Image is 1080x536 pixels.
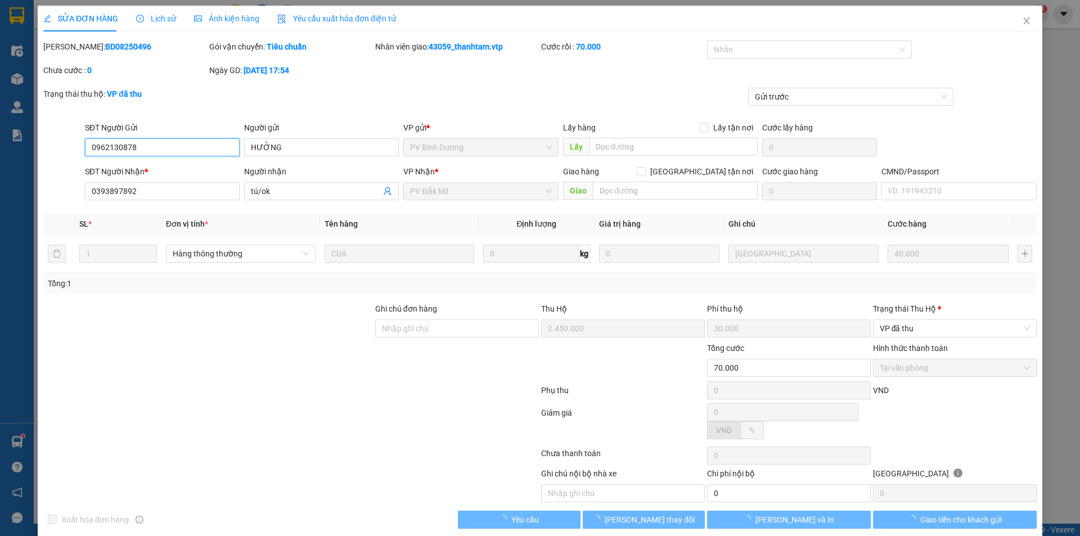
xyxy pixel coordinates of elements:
[404,167,435,176] span: VP Nhận
[429,42,503,51] b: 43059_thanhtam.vtp
[194,14,259,23] span: Ảnh kiện hàng
[953,469,962,478] span: info-circle
[384,187,393,196] span: user-add
[762,182,877,200] input: Cước giao hàng
[755,88,947,105] span: Gửi trước
[646,165,758,178] span: [GEOGRAPHIC_DATA] tận nơi
[105,42,151,51] b: BD08250496
[244,66,289,75] b: [DATE] 17:54
[85,121,240,134] div: SĐT Người Gửi
[579,245,590,263] span: kg
[43,40,207,53] div: [PERSON_NAME]:
[79,219,88,228] span: SL
[563,138,589,156] span: Lấy
[873,303,1037,315] div: Trạng thái Thu Hộ
[267,42,307,51] b: Tiêu chuẩn
[1018,245,1032,263] button: plus
[593,182,758,200] input: Dọc đường
[920,514,1002,526] span: Giao tiền cho khách gửi
[244,121,399,134] div: Người gửi
[888,245,1009,263] input: 0
[880,320,1030,337] span: VP đã thu
[512,514,539,526] span: Yêu cầu
[762,167,818,176] label: Cước giao hàng
[48,245,66,263] button: delete
[375,319,539,337] input: Ghi chú đơn hàng
[707,303,871,319] div: Phí thu hộ
[540,384,706,404] div: Phụ thu
[599,219,641,228] span: Giá trị hàng
[888,219,926,228] span: Cước hàng
[375,40,539,53] div: Nhân viên giao:
[583,511,705,529] button: [PERSON_NAME] thay đổi
[762,138,877,156] input: Cước lấy hàng
[136,516,143,524] span: info-circle
[43,15,51,22] span: edit
[576,42,601,51] b: 70.000
[517,219,557,228] span: Định lượng
[540,407,706,444] div: Giảm giá
[277,14,396,23] span: Yêu cầu xuất hóa đơn điện tử
[57,514,133,526] span: Xuất hóa đơn hàng
[48,277,417,290] div: Tổng: 1
[43,88,249,100] div: Trạng thái thu hộ:
[43,14,118,23] span: SỬA ĐƠN HÀNG
[540,447,706,467] div: Chưa thanh toán
[880,359,1030,376] span: Tại văn phòng
[541,40,705,53] div: Cước rồi :
[707,344,744,353] span: Tổng cước
[87,66,92,75] b: 0
[85,165,240,178] div: SĐT Người Nhận
[592,515,605,523] span: loading
[136,14,176,23] span: Lịch sử
[541,467,705,484] div: Ghi chú nội bộ nhà xe
[541,484,705,502] input: Nhập ghi chú
[43,64,207,76] div: Chưa cước :
[499,515,512,523] span: loading
[762,123,813,132] label: Cước lấy hàng
[375,304,437,313] label: Ghi chú đơn hàng
[458,511,580,529] button: Yêu cầu
[881,165,1036,178] div: CMND/Passport
[411,139,552,156] span: PV Bình Dương
[563,182,593,200] span: Giao
[325,219,358,228] span: Tên hàng
[589,138,758,156] input: Dọc đường
[209,64,373,76] div: Ngày GD:
[136,15,144,22] span: clock-circle
[873,511,1037,529] button: Giao tiền cho khách gửi
[541,304,567,313] span: Thu Hộ
[755,514,834,526] span: [PERSON_NAME] và In
[729,245,879,263] input: Ghi Chú
[605,514,695,526] span: [PERSON_NAME] thay đổi
[107,89,142,98] b: VP đã thu
[873,344,948,353] label: Hình thức thanh toán
[749,426,755,435] span: %
[707,511,871,529] button: [PERSON_NAME] và In
[599,245,720,263] input: 0
[716,426,732,435] span: VND
[404,121,559,134] div: VP gửi
[325,245,474,263] input: VD: Bàn, Ghế
[277,15,286,24] img: icon
[873,467,1037,484] div: [GEOGRAPHIC_DATA]
[1022,16,1031,25] span: close
[411,183,552,200] span: PV Đắk Mil
[707,467,871,484] div: Chi phí nội bộ
[1011,6,1042,37] button: Close
[563,167,599,176] span: Giao hàng
[194,15,202,22] span: picture
[166,219,208,228] span: Đơn vị tính
[724,213,883,235] th: Ghi chú
[709,121,758,134] span: Lấy tận nơi
[209,40,373,53] div: Gói vận chuyển:
[908,515,920,523] span: loading
[873,386,889,395] span: VND
[563,123,596,132] span: Lấy hàng
[743,515,755,523] span: loading
[244,165,399,178] div: Người nhận
[173,245,309,262] span: Hàng thông thường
